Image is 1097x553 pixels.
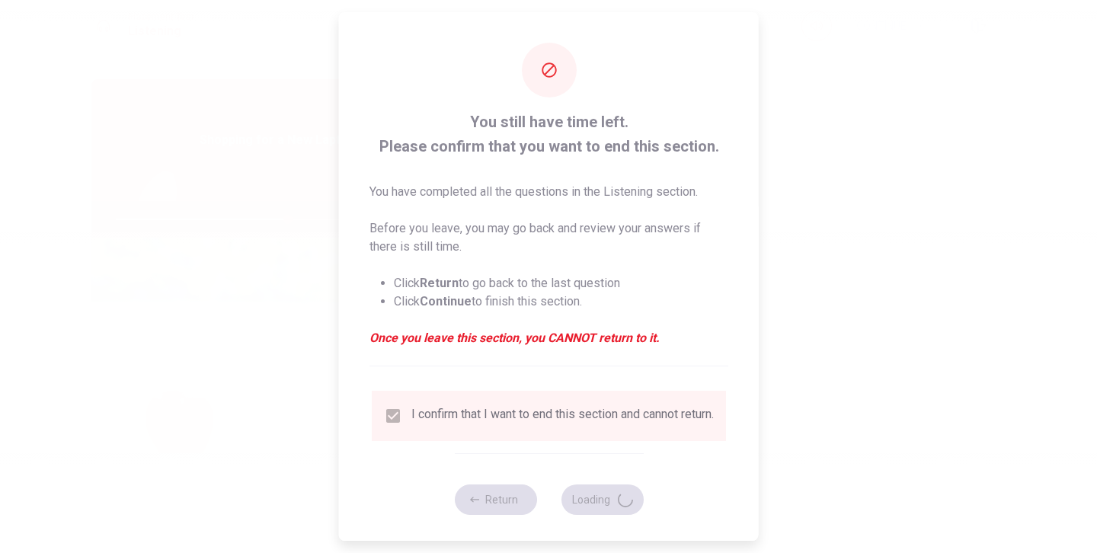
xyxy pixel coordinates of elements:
li: Click to go back to the last question [394,274,728,292]
li: Click to finish this section. [394,292,728,311]
p: You have completed all the questions in the Listening section. [369,183,728,201]
strong: Return [420,276,459,290]
em: Once you leave this section, you CANNOT return to it. [369,329,728,347]
div: I confirm that I want to end this section and cannot return. [411,407,714,425]
p: Before you leave, you may go back and review your answers if there is still time. [369,219,728,256]
button: Return [454,484,536,515]
strong: Continue [420,294,472,308]
button: Loading [561,484,643,515]
span: You still have time left. Please confirm that you want to end this section. [369,110,728,158]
